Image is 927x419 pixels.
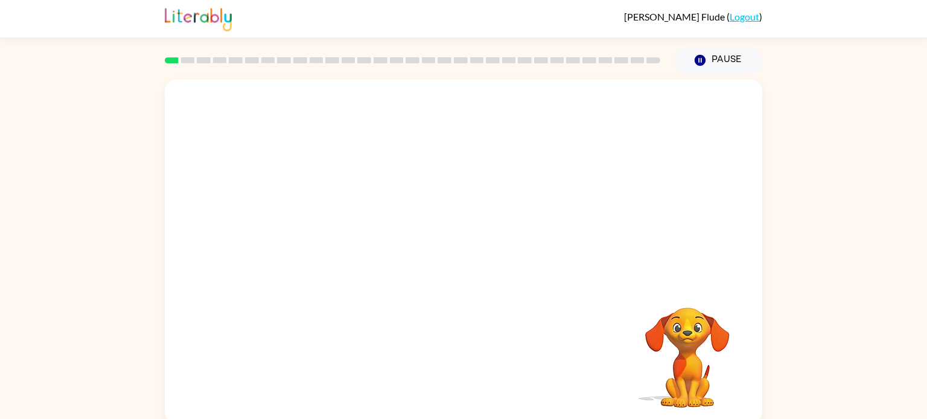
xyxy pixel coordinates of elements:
[675,46,762,74] button: Pause
[165,5,232,31] img: Literably
[624,11,762,22] div: ( )
[627,289,748,409] video: Your browser must support playing .mp4 files to use Literably. Please try using another browser.
[624,11,727,22] span: [PERSON_NAME] Flude
[730,11,759,22] a: Logout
